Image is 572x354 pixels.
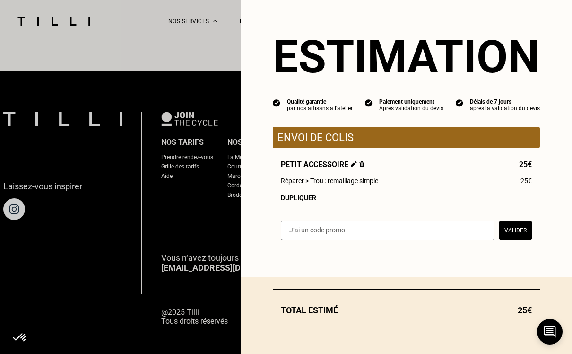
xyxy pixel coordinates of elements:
[519,160,532,169] span: 25€
[281,160,364,169] span: Petit accessoire
[470,105,540,112] div: après la validation du devis
[470,98,540,105] div: Délais de 7 jours
[456,98,463,107] img: icon list info
[281,194,532,202] div: Dupliquer
[273,30,540,83] section: Estimation
[287,98,353,105] div: Qualité garantie
[379,105,443,112] div: Après validation du devis
[273,98,280,107] img: icon list info
[277,132,535,143] p: Envoi de colis
[281,177,378,185] span: Réparer > Trou : remaillage simple
[499,221,532,240] button: Valider
[359,161,364,167] img: Supprimer
[351,161,357,167] img: Éditer
[518,305,532,315] span: 25€
[520,177,532,185] span: 25€
[273,305,540,315] div: Total estimé
[365,98,373,107] img: icon list info
[287,105,353,112] div: par nos artisans à l'atelier
[281,221,494,240] input: J‘ai un code promo
[379,98,443,105] div: Paiement uniquement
